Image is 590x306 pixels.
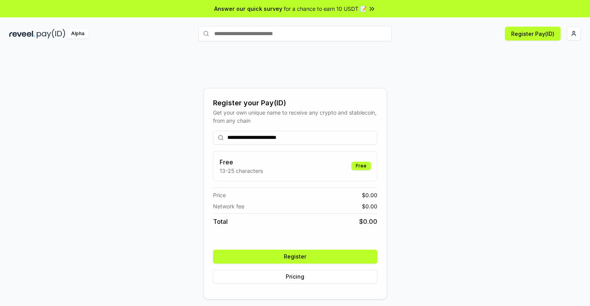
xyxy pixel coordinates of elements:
[359,217,377,226] span: $ 0.00
[37,29,65,39] img: pay_id
[220,157,263,167] h3: Free
[67,29,89,39] div: Alpha
[9,29,35,39] img: reveel_dark
[213,202,244,210] span: Network fee
[505,27,561,41] button: Register Pay(ID)
[213,250,377,264] button: Register
[284,5,367,13] span: for a chance to earn 10 USDT 📝
[213,191,226,199] span: Price
[213,98,377,108] div: Register your Pay(ID)
[362,191,377,199] span: $ 0.00
[220,167,263,175] p: 13-25 characters
[213,108,377,125] div: Get your own unique name to receive any crypto and stablecoin, from any chain
[213,270,377,284] button: Pricing
[351,162,371,170] div: Free
[213,217,228,226] span: Total
[214,5,282,13] span: Answer our quick survey
[362,202,377,210] span: $ 0.00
